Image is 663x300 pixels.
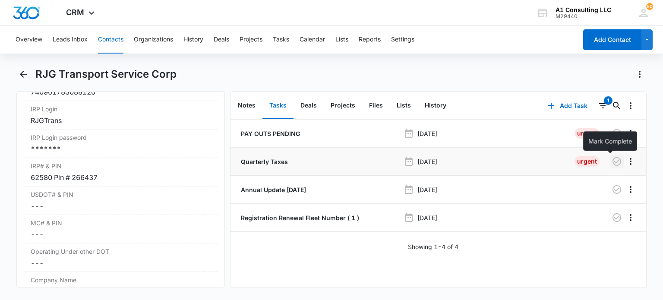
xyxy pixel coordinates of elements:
button: Back [16,67,30,81]
button: Calendar [300,26,325,54]
button: Settings [391,26,414,54]
div: MC# & PIN--- [24,215,217,243]
p: Showing 1-4 of 4 [408,242,458,251]
button: Add Contact [583,29,641,50]
a: Registration Renewal Fleet Number ( 1 ) [239,213,359,222]
a: PAY OUTS PENDING [239,129,300,138]
button: Lists [390,92,418,119]
label: Operating Under other DOT [31,247,210,256]
a: Quarterly Taxes [239,157,288,166]
label: IRP Login [31,104,210,114]
button: Overflow Menu [624,99,638,113]
button: Overflow Menu [624,211,638,224]
div: 740901783088120 [31,87,210,97]
button: Reports [359,26,381,54]
div: RJGTrans [31,115,210,126]
div: Mark Complete [583,131,637,151]
button: Filters [596,99,610,113]
span: 50 [646,3,653,10]
dd: --- [31,229,210,240]
button: Deals [294,92,324,119]
button: Tasks [262,92,294,119]
div: 62580 Pin # 266437 [31,172,210,183]
div: 1 items [604,96,612,105]
button: History [183,26,203,54]
button: Notes [231,92,262,119]
label: MC# & PIN [31,218,210,227]
button: Deals [214,26,229,54]
button: Leads Inbox [53,26,88,54]
dd: --- [31,201,210,211]
button: Actions [633,67,647,81]
div: IRP# & PIN62580 Pin # 266437 [24,158,217,186]
label: IRP Login password [31,133,210,142]
button: Contacts [98,26,123,54]
dd: --- [31,286,210,297]
div: account name [556,6,611,13]
label: Company Name [31,275,210,284]
button: Projects [324,92,362,119]
button: Files [362,92,390,119]
button: Overview [16,26,42,54]
button: Overflow Menu [624,126,638,140]
button: Projects [240,26,262,54]
dd: --- [31,258,210,268]
button: Organizations [134,26,173,54]
div: account id [556,13,611,19]
p: [DATE] [417,213,437,222]
div: notifications count [646,3,653,10]
div: Urgent [575,156,600,167]
div: Urgent [575,128,600,139]
button: Add Task [539,95,596,116]
div: Operating Under other DOT--- [24,243,217,272]
button: Overflow Menu [624,155,638,168]
label: USDOT# & PIN [31,190,210,199]
div: USDOT# & PIN--- [24,186,217,215]
button: Overflow Menu [624,183,638,196]
p: [DATE] [417,185,437,194]
button: Lists [335,26,348,54]
span: CRM [66,8,84,17]
p: [DATE] [417,157,437,166]
button: Search... [610,99,624,113]
p: [DATE] [417,129,437,138]
h1: RJG Transport Service Corp [35,68,177,81]
a: Annual Update [DATE] [239,185,306,194]
div: IRP LoginRJGTrans [24,101,217,129]
button: History [418,92,453,119]
label: IRP# & PIN [31,161,210,171]
button: Tasks [273,26,289,54]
